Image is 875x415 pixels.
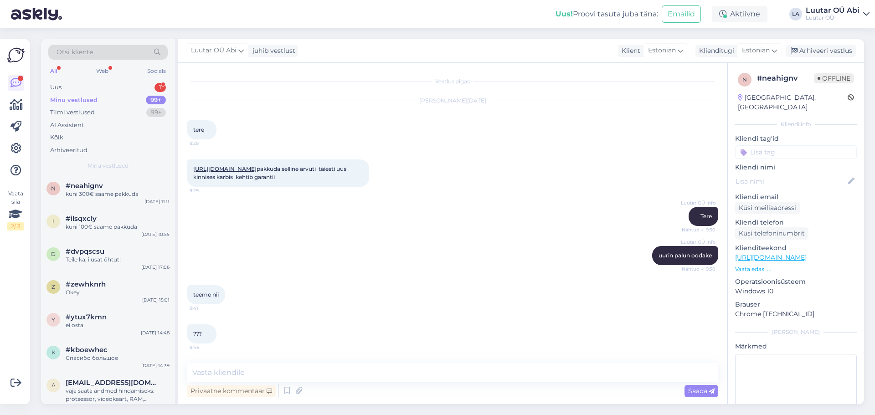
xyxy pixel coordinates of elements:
[187,385,276,397] div: Privaatne kommentaar
[144,198,170,205] div: [DATE] 11:11
[66,256,170,264] div: Teile ka, ilusat õhtut!
[738,93,848,112] div: [GEOGRAPHIC_DATA], [GEOGRAPHIC_DATA]
[51,251,56,257] span: d
[556,10,573,18] b: Uus!
[556,9,658,20] div: Proovi tasuta juba täna:
[190,140,224,147] span: 9:29
[757,73,814,84] div: # neahignv
[142,403,170,410] div: [DATE] 14:13
[66,379,160,387] span: annikakaljund@gmail.com
[193,165,257,172] a: [URL][DOMAIN_NAME]
[187,97,718,105] div: [PERSON_NAME][DATE]
[66,288,170,297] div: Okey
[146,108,166,117] div: 99+
[141,231,170,238] div: [DATE] 10:55
[789,8,802,20] div: LA
[94,65,110,77] div: Web
[681,200,715,206] span: Luutar OÜ Info
[193,165,348,180] span: pakkuda selline arvuti täiesti uus kinnises karbis kehtib garantii
[50,121,84,130] div: AI Assistent
[66,387,170,403] div: vaja saata andmed hindamiseks: protsessor, videokaart, RAM, kõvaketas
[66,321,170,329] div: ei osta
[51,382,56,389] span: a
[193,126,204,133] span: tere
[51,185,56,192] span: n
[742,46,770,56] span: Estonian
[688,387,715,395] span: Saada
[50,108,95,117] div: Tiimi vestlused
[735,277,857,287] p: Operatsioonisüsteem
[50,146,87,155] div: Arhiveeritud
[66,182,103,190] span: #neahignv
[50,83,62,92] div: Uus
[735,287,857,296] p: Windows 10
[52,218,54,225] span: i
[735,202,800,214] div: Küsi meiliaadressi
[249,46,295,56] div: juhib vestlust
[735,227,808,240] div: Küsi telefoninumbrit
[66,223,170,231] div: kuni 100€ saame pakkuda
[735,309,857,319] p: Chrome [TECHNICAL_ID]
[735,342,857,351] p: Märkmed
[735,192,857,202] p: Kliendi email
[662,5,701,23] button: Emailid
[659,252,712,259] span: uurin palun oodake
[142,297,170,303] div: [DATE] 15:01
[66,280,106,288] span: #zewhknrh
[648,46,676,56] span: Estonian
[735,218,857,227] p: Kliendi telefon
[7,222,24,231] div: 2 / 3
[681,266,715,272] span: Nähtud ✓ 9:30
[154,83,166,92] div: 1
[190,187,224,194] span: 9:29
[141,264,170,271] div: [DATE] 17:06
[700,213,712,220] span: Tere
[191,46,237,56] span: Luutar OÜ Abi
[145,65,168,77] div: Socials
[187,77,718,86] div: Vestlus algas
[66,313,107,321] span: #ytux7kmn
[735,134,857,143] p: Kliendi tag'id
[735,300,857,309] p: Brauser
[7,190,24,231] div: Vaata siia
[735,328,857,336] div: [PERSON_NAME]
[51,316,55,323] span: y
[735,145,857,159] input: Lisa tag
[712,6,767,22] div: Aktiivne
[193,330,202,337] span: ???
[57,47,93,57] span: Otsi kliente
[814,73,854,83] span: Offline
[48,65,59,77] div: All
[66,346,108,354] span: #kboewhec
[806,7,870,21] a: Luutar OÜ AbiLuutar OÜ
[806,7,860,14] div: Luutar OÜ Abi
[786,45,856,57] div: Arhiveeri vestlus
[735,253,807,261] a: [URL][DOMAIN_NAME]
[141,362,170,369] div: [DATE] 14:39
[742,76,747,83] span: n
[190,305,224,312] span: 9:41
[66,354,170,362] div: Спасибо большое
[695,46,734,56] div: Klienditugi
[7,46,25,64] img: Askly Logo
[681,239,715,246] span: Luutar OÜ Info
[50,96,98,105] div: Minu vestlused
[735,243,857,253] p: Klienditeekond
[735,265,857,273] p: Vaata edasi ...
[51,349,56,356] span: k
[66,247,104,256] span: #dvpqscsu
[87,162,129,170] span: Minu vestlused
[735,120,857,128] div: Kliendi info
[736,176,846,186] input: Lisa nimi
[50,133,63,142] div: Kõik
[618,46,640,56] div: Klient
[681,226,715,233] span: Nähtud ✓ 9:30
[66,190,170,198] div: kuni 300€ saame pakkuda
[51,283,55,290] span: z
[66,215,97,223] span: #ilsqxcly
[146,96,166,105] div: 99+
[190,344,224,351] span: 9:46
[193,291,219,298] span: teeme nii
[806,14,860,21] div: Luutar OÜ
[735,163,857,172] p: Kliendi nimi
